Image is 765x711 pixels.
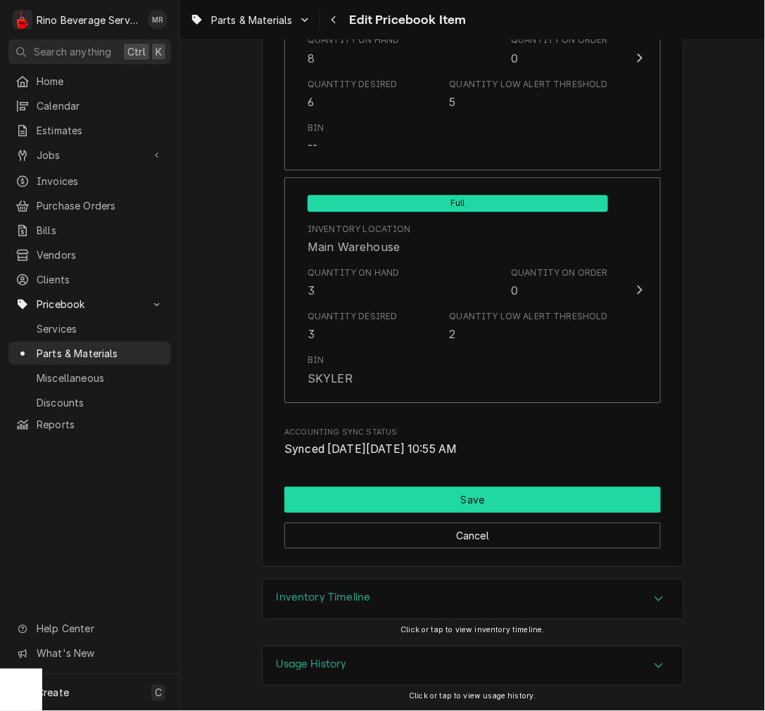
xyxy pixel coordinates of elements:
div: 6 [308,94,314,110]
a: Miscellaneous [8,366,171,390]
button: Update Inventory Level [284,177,661,403]
div: MR [148,10,167,30]
div: Accordion Header [263,646,683,686]
span: Reports [37,417,164,432]
span: Accounting Sync Status [284,427,661,438]
div: Melissa Rinehart's Avatar [148,10,167,30]
a: Bills [8,219,171,242]
div: Button Group Row [284,513,661,549]
div: Bin [308,122,324,154]
div: Quantity Low Alert Threshold [450,78,608,91]
a: Home [8,70,171,93]
div: Quantity on Hand [308,267,400,279]
a: Estimates [8,119,171,142]
span: Help Center [37,622,163,636]
button: Cancel [284,523,661,549]
span: Click or tap to view inventory timeline. [400,625,544,634]
span: Create [37,687,69,699]
div: Quantity on Hand [308,267,400,299]
button: Navigate back [323,8,346,31]
a: Calendar [8,94,171,117]
a: Parts & Materials [8,342,171,365]
div: 2 [450,326,456,342]
div: Bin [308,354,324,366]
span: Miscellaneous [37,371,164,385]
a: Go to Jobs [8,143,171,167]
div: Quantity Desired [308,78,398,91]
a: Vendors [8,243,171,267]
div: Quantity on Order [511,267,608,279]
div: Accounting Sync Status [284,427,661,457]
span: Clients [37,272,164,287]
span: Estimates [37,123,164,138]
a: Discounts [8,391,171,414]
button: Accordion Details Expand Trigger [263,579,683,619]
div: Inventory Location [308,223,411,236]
button: Search anythingCtrlK [8,39,171,64]
span: Vendors [37,248,164,262]
a: Invoices [8,169,171,193]
div: Bin [308,122,324,134]
div: Quantity Desired [308,310,398,323]
div: Quantity Low Alert Threshold [450,78,608,110]
div: Quantity Desired [308,78,398,110]
div: Quantity on Order [511,34,608,66]
span: Search anything [34,44,111,59]
span: Home [37,74,164,89]
div: R [13,10,32,30]
div: Main Warehouse [308,238,400,255]
div: 0 [511,50,518,67]
div: 5 [450,94,456,110]
div: Accordion Header [263,579,683,619]
div: -- [308,137,317,154]
div: 0 [511,282,518,299]
a: Go to What's New [8,642,171,665]
span: C [155,686,162,700]
span: Discounts [37,395,164,410]
span: Synced [DATE][DATE] 10:55 AM [284,442,457,456]
div: Quantity on Hand [308,34,400,66]
div: Bin [308,354,353,386]
div: Rino Beverage Service [37,13,140,27]
span: What's New [37,646,163,661]
a: Go to Pricebook [8,293,171,316]
a: Go to Help Center [8,617,171,641]
h3: Inventory Timeline [277,591,371,604]
div: Quantity Low Alert Threshold [450,310,608,323]
div: Usage History [262,646,684,686]
a: Services [8,317,171,340]
span: Edit Pricebook Item [346,11,467,30]
span: K [156,44,162,59]
span: Parts & Materials [37,346,164,361]
div: Full [308,193,608,212]
div: Quantity on Order [511,34,608,46]
span: Calendar [37,98,164,113]
div: Quantity on Order [511,267,608,299]
div: SKYLER [308,370,353,387]
div: Quantity Low Alert Threshold [450,310,608,342]
a: Clients [8,268,171,291]
span: Click or tap to view usage history. [409,691,536,700]
div: Rino Beverage Service's Avatar [13,10,32,30]
div: 3 [308,282,315,299]
div: Inventory Timeline [262,579,684,620]
h3: Usage History [277,658,347,671]
span: Bills [37,223,164,238]
div: 3 [308,326,315,342]
span: Jobs [37,148,143,162]
div: Button Group Row [284,487,661,513]
div: Button Group [284,487,661,549]
div: Quantity on Hand [308,34,400,46]
span: Ctrl [127,44,146,59]
span: Services [37,321,164,336]
a: Go to Parts & Materials [184,8,317,32]
div: Location [308,223,411,255]
div: Quantity Desired [308,310,398,342]
span: Purchase Orders [37,198,164,213]
span: Invoices [37,174,164,188]
span: Parts & Materials [211,13,293,27]
span: Full [308,195,608,212]
a: Purchase Orders [8,194,171,217]
div: 8 [308,50,315,67]
a: Reports [8,413,171,436]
